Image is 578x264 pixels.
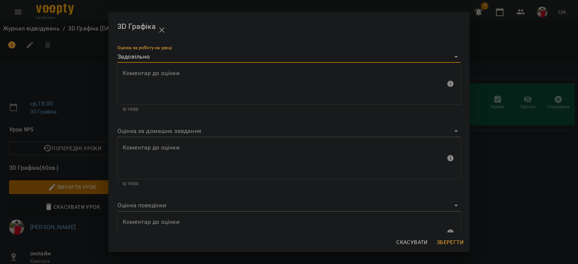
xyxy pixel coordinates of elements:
h2: 3D Графіка [117,18,461,36]
label: Оцінка за роботу на уроці [117,45,172,50]
div: Максимальна кількість: 1000 символів [117,211,461,262]
div: Задовільно [117,51,461,63]
div: Максимальна кількість: 1000 символів [117,63,461,113]
button: Скасувати [393,235,431,249]
p: 0/1000 [123,106,455,113]
button: Зберегти [434,235,467,249]
span: Зберегти [437,238,464,247]
span: Скасувати [396,238,428,247]
button: close [153,21,171,39]
p: 0/1000 [123,180,455,188]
